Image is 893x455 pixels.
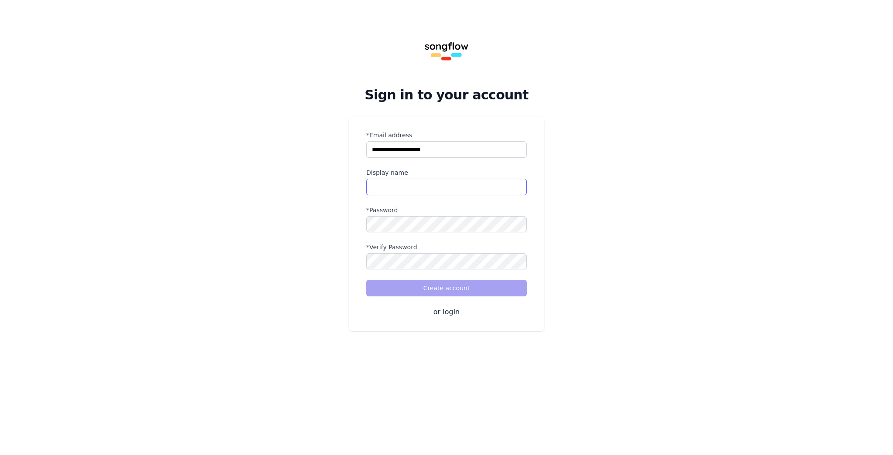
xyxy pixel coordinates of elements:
[366,131,527,139] label: *Email address
[349,87,544,103] h2: Sign in to your account
[366,307,527,317] button: or login
[366,168,527,177] label: Display name
[366,243,527,251] label: *Verify Password
[419,21,474,77] img: Songflow
[366,206,527,214] label: *Password
[366,280,527,296] button: Create account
